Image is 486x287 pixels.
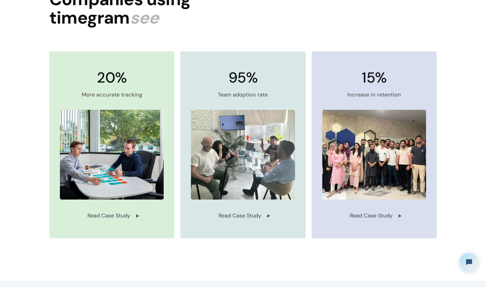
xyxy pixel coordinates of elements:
span: see [130,6,159,29]
a: Read Case Study [84,212,139,220]
div: Read Case Study [350,212,399,220]
h3: 15% [362,70,387,86]
div: Team adoption rate [218,91,268,99]
a: Read Case Study [215,212,270,220]
div: Read Case Study [87,212,136,220]
div: Increase in retention [347,91,401,99]
h3: 20% [97,70,127,86]
a: Read Case Study [347,212,402,220]
div: Read Case Study [218,212,267,220]
h3: 95% [228,70,258,86]
iframe: Tidio Chat [455,248,483,276]
div: More accurate tracking [82,91,142,99]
